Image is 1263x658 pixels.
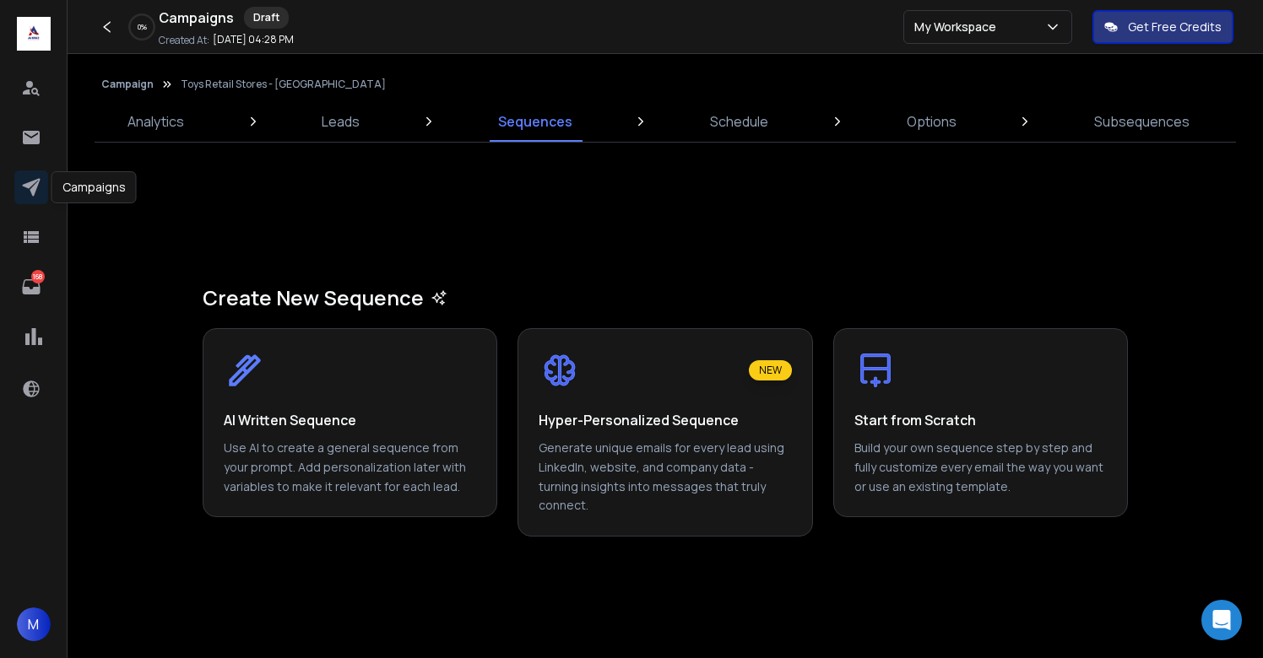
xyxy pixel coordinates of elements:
div: Draft [244,7,289,29]
p: 0 % [138,22,147,32]
p: Schedule [710,111,768,132]
h1: Campaigns [159,8,234,28]
p: Generate unique emails for every lead using LinkedIn, website, and company data - turning insight... [539,439,791,515]
p: [DATE] 04:28 PM [213,33,294,46]
button: Campaign [101,78,154,91]
p: Toys Retail Stores - [GEOGRAPHIC_DATA] [181,78,386,91]
img: logo [17,17,51,51]
h3: AI Written Sequence [224,412,356,429]
h3: Start from Scratch [854,412,976,429]
button: AI Written SequenceUse AI to create a general sequence from your prompt. Add personalization late... [203,328,497,517]
a: Sequences [488,101,583,142]
p: Use AI to create a general sequence from your prompt. Add personalization later with variables to... [224,439,476,496]
button: Start from ScratchBuild your own sequence step by step and fully customize every email the way yo... [833,328,1128,517]
div: Campaigns [51,171,137,203]
p: My Workspace [914,19,1003,35]
button: NEWHyper-Personalized SequenceGenerate unique emails for every lead using LinkedIn, website, and ... [518,328,812,537]
a: Options [897,101,967,142]
a: Subsequences [1084,101,1200,142]
p: Sequences [498,111,572,132]
h1: Create New Sequence [203,284,1128,311]
p: Options [907,111,957,132]
a: Leads [312,101,370,142]
button: M [17,607,51,641]
p: Subsequences [1094,111,1190,132]
p: Analytics [127,111,184,132]
h3: Hyper-Personalized Sequence [539,412,739,429]
p: Get Free Credits [1128,19,1222,35]
p: Created At: [159,34,209,47]
div: NEW [749,360,792,380]
a: Schedule [700,101,778,142]
p: 168 [31,270,45,283]
div: Open Intercom Messenger [1201,600,1242,640]
a: Analytics [117,101,194,142]
p: Leads [322,111,360,132]
p: Build your own sequence step by step and fully customize every email the way you want or use an e... [854,439,1107,496]
a: 168 [14,270,48,304]
button: Get Free Credits [1092,10,1233,44]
